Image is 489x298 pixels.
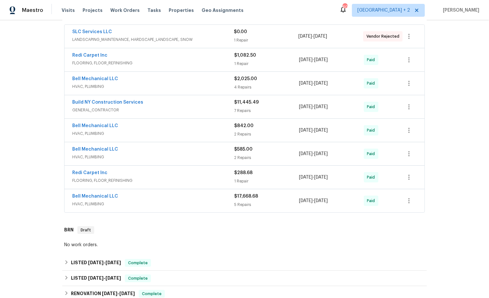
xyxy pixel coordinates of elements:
span: Complete [139,291,164,297]
span: - [88,276,121,280]
span: $1,082.50 [234,53,256,58]
span: Draft [78,227,94,233]
span: Complete [125,260,150,266]
span: [PERSON_NAME] [440,7,479,14]
span: $0.00 [234,30,247,34]
span: [DATE] [314,199,328,203]
span: Complete [125,275,150,282]
span: Projects [83,7,103,14]
span: - [299,127,328,134]
span: $585.00 [234,147,253,152]
span: [DATE] [299,175,313,180]
span: $2,025.00 [234,77,257,81]
h6: BRN [64,226,74,234]
span: Maestro [22,7,43,14]
span: FLOORING, FLOOR_REFINISHING [72,60,234,66]
span: - [299,104,328,110]
span: [DATE] [299,199,313,203]
span: LANDSCAPING_MAINTENANCE, HARDSCAPE_LANDSCAPE, SNOW [72,36,234,43]
span: [DATE] [314,34,327,39]
span: $11,445.49 [234,100,259,105]
span: Paid [367,151,378,157]
span: Paid [367,127,378,134]
span: - [299,174,328,181]
span: [DATE] [105,276,121,280]
a: SLC Services LLC [72,30,112,34]
div: 2 Repairs [234,131,299,137]
span: [DATE] [314,58,328,62]
span: [DATE] [299,152,313,156]
span: - [88,260,121,265]
span: $842.00 [234,124,254,128]
span: GENERAL_CONTRACTOR [72,107,234,113]
span: - [299,80,328,87]
div: No work orders. [64,242,425,248]
span: Paid [367,80,378,87]
h6: LISTED [71,275,121,282]
span: [DATE] [88,276,104,280]
span: Paid [367,57,378,63]
span: HVAC, PLUMBING [72,201,234,207]
span: Tasks [147,8,161,13]
a: Bell Mechanical LLC [72,147,118,152]
span: [DATE] [314,152,328,156]
a: Bell Mechanical LLC [72,194,118,199]
span: [DATE] [314,105,328,109]
a: Bell Mechanical LLC [72,77,118,81]
span: Paid [367,198,378,204]
div: 1 Repair [234,178,299,184]
div: LISTED [DATE]-[DATE]Complete [62,255,427,271]
span: [DATE] [299,128,313,133]
span: Paid [367,104,378,110]
span: - [299,198,328,204]
span: [DATE] [314,128,328,133]
span: Vendor Rejected [366,33,402,40]
span: - [102,291,135,296]
span: [DATE] [299,81,313,86]
div: 4 Repairs [234,84,299,90]
span: - [299,57,328,63]
div: 2 Repairs [234,154,299,161]
a: Redi Carpet Inc [72,171,107,175]
span: Work Orders [110,7,140,14]
span: [DATE] [299,58,313,62]
span: $17,668.68 [234,194,258,199]
span: Paid [367,174,378,181]
span: [DATE] [314,175,328,180]
h6: RENOVATION [71,290,135,298]
h6: LISTED [71,259,121,267]
span: [DATE] [299,34,312,39]
a: Bell Mechanical LLC [72,124,118,128]
span: [GEOGRAPHIC_DATA] + 2 [357,7,410,14]
div: BRN Draft [62,220,427,240]
span: Visits [62,7,75,14]
span: FLOORING, FLOOR_REFINISHING [72,177,234,184]
span: [DATE] [105,260,121,265]
span: HVAC, PLUMBING [72,154,234,160]
span: [DATE] [102,291,117,296]
span: [DATE] [88,260,104,265]
div: 7 Repairs [234,107,299,114]
div: 1 Repair [234,37,298,43]
span: - [299,151,328,157]
div: 1 Repair [234,61,299,67]
span: Properties [169,7,194,14]
span: HVAC, PLUMBING [72,130,234,137]
span: - [299,33,327,40]
a: Build NY Construction Services [72,100,143,105]
span: $288.68 [234,171,253,175]
span: [DATE] [299,105,313,109]
span: [DATE] [119,291,135,296]
div: 60 [343,4,347,10]
span: Geo Assignments [202,7,244,14]
span: HVAC, PLUMBING [72,83,234,90]
a: Redi Carpet Inc [72,53,107,58]
span: [DATE] [314,81,328,86]
div: LISTED [DATE]-[DATE]Complete [62,271,427,286]
div: 5 Repairs [234,201,299,208]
